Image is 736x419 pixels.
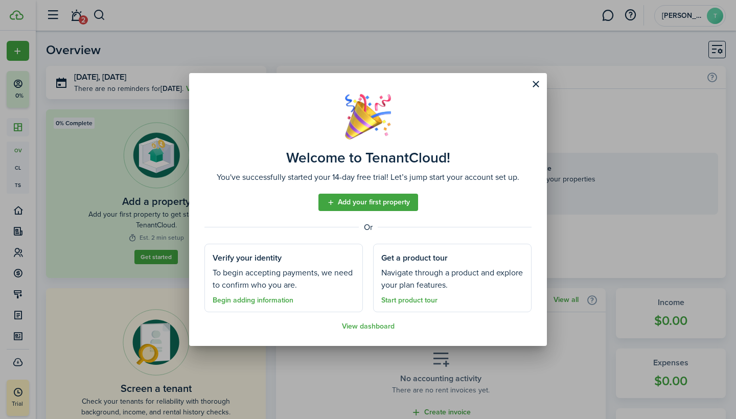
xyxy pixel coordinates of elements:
a: Add your first property [318,194,418,211]
assembled-view-description: You've successfully started your 14-day free trial! Let’s jump start your account set up. [217,171,519,183]
assembled-view-section-title: Get a product tour [381,252,448,264]
assembled-view-section-title: Verify your identity [213,252,282,264]
assembled-view-title: Welcome to TenantCloud! [286,150,450,166]
assembled-view-section-description: Navigate through a product and explore your plan features. [381,267,523,291]
button: Close modal [527,76,544,93]
assembled-view-section-description: To begin accepting payments, we need to confirm who you are. [213,267,355,291]
a: Begin adding information [213,296,293,305]
a: Start product tour [381,296,438,305]
img: Well done! [345,94,391,139]
a: View dashboard [342,322,395,331]
assembled-view-separator: Or [204,221,532,234]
